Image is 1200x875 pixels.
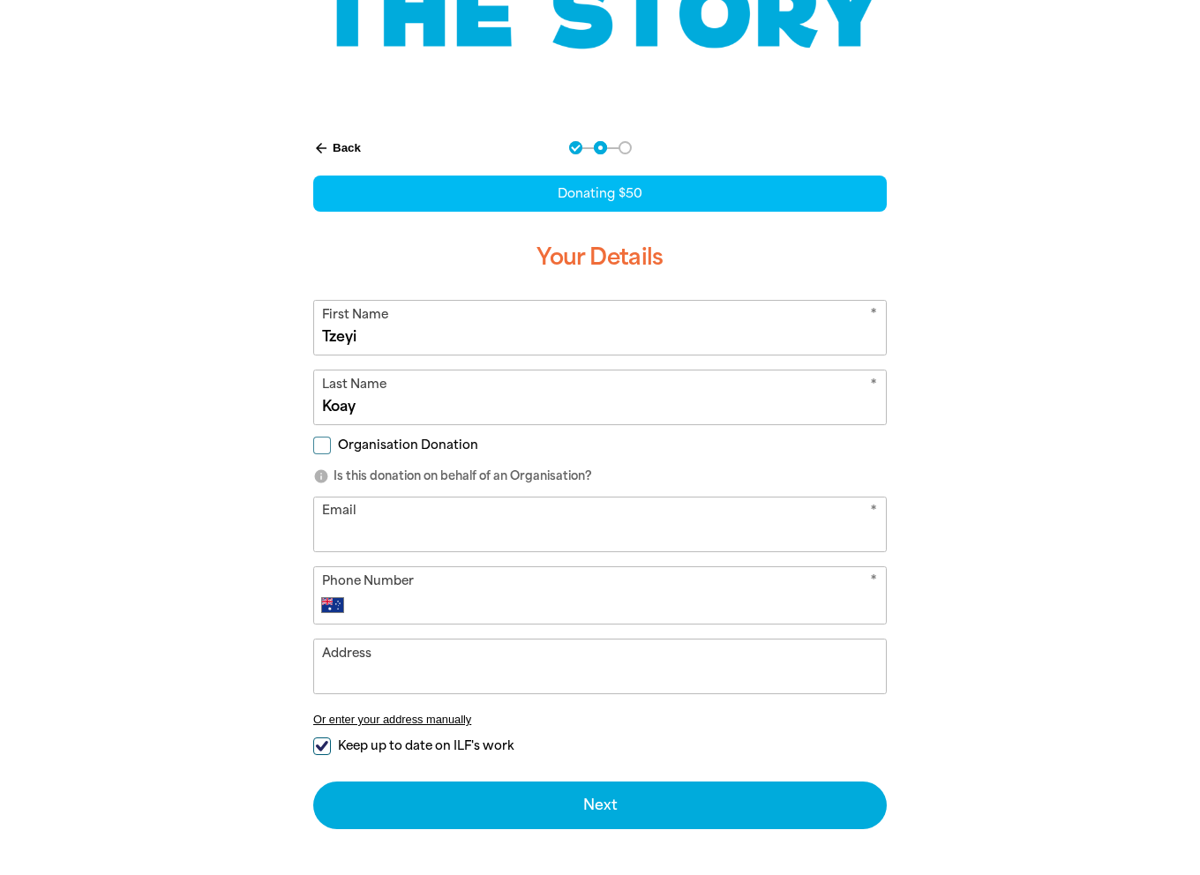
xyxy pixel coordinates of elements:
input: Organisation Donation [313,437,331,454]
button: Navigate to step 3 of 3 to enter your payment details [619,141,632,154]
input: Keep up to date on ILF's work [313,737,331,755]
button: Or enter your address manually [313,713,887,726]
button: Navigate to step 1 of 3 to enter your donation amount [569,141,582,154]
i: Required [870,572,877,594]
button: Navigate to step 2 of 3 to enter your details [594,141,607,154]
h3: Your Details [313,229,887,286]
span: Organisation Donation [338,437,478,453]
div: Donating $50 [313,176,887,212]
button: Back [306,133,368,163]
p: Is this donation on behalf of an Organisation? [313,467,887,485]
i: arrow_back [313,140,329,156]
span: Keep up to date on ILF's work [338,737,514,754]
i: info [313,468,329,484]
button: Next [313,782,887,829]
